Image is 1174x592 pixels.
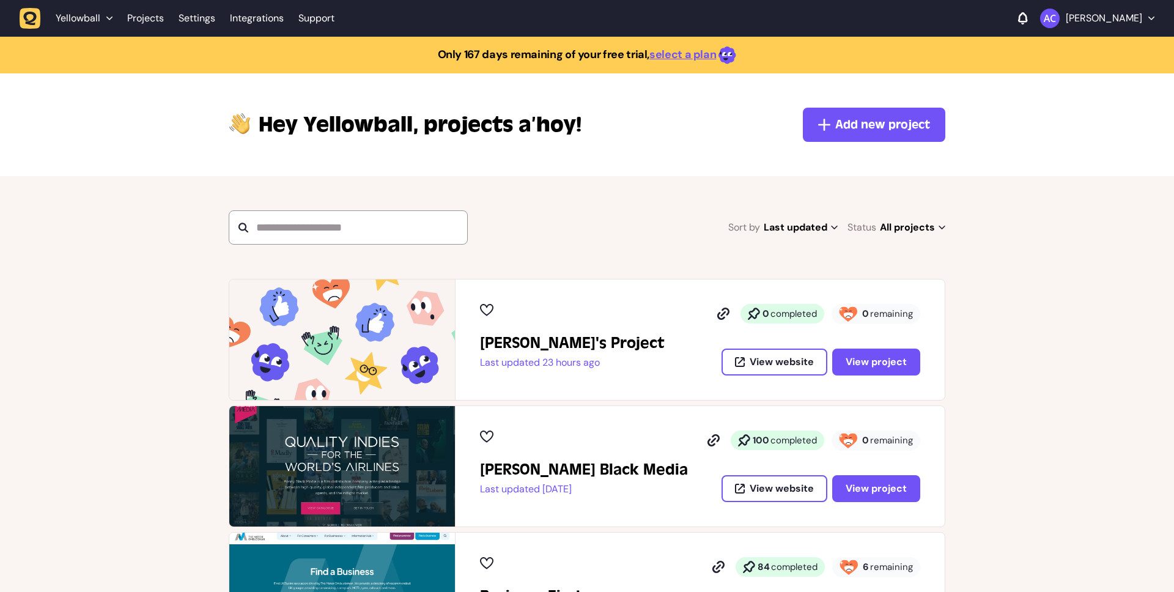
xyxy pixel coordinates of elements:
a: Support [298,12,334,24]
p: projects a’hoy! [259,110,581,139]
p: Last updated 23 hours ago [480,357,665,369]
button: View project [832,349,920,376]
p: [PERSON_NAME] [1066,12,1142,24]
strong: 0 [862,434,869,446]
a: select a plan [649,47,716,62]
img: hi-hand [229,110,251,135]
button: [PERSON_NAME] [1040,9,1154,28]
strong: 100 [753,434,769,446]
button: Yellowball [20,7,120,29]
span: Last updated [764,219,838,236]
span: All projects [880,219,945,236]
span: remaining [870,308,913,320]
span: View website [750,357,814,367]
strong: 0 [762,308,769,320]
strong: 0 [862,308,869,320]
a: Projects [127,7,164,29]
span: Yellowball [259,110,419,139]
img: Ameet Chohan [1040,9,1060,28]
h2: Penny Black Media [480,460,688,479]
span: View project [846,484,907,494]
span: View project [846,357,907,367]
span: completed [771,561,818,573]
strong: Only 167 days remaining of your free trial, [438,47,650,62]
span: remaining [870,561,913,573]
strong: 6 [863,561,869,573]
span: Add new project [835,116,930,133]
strong: 84 [758,561,770,573]
span: Yellowball [56,12,100,24]
span: View website [750,484,814,494]
span: Status [847,219,876,236]
span: remaining [870,434,913,446]
button: View website [722,349,827,376]
h2: Harry's Project [480,333,665,353]
span: completed [770,308,817,320]
button: Add new project [803,108,945,142]
span: Sort by [728,219,760,236]
a: Settings [179,7,215,29]
img: Harry's Project [229,279,455,400]
a: Integrations [230,7,284,29]
p: Last updated [DATE] [480,483,688,495]
button: View project [832,475,920,502]
img: emoji [718,46,736,64]
span: completed [770,434,817,446]
button: View website [722,475,827,502]
img: Penny Black Media [229,406,455,527]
